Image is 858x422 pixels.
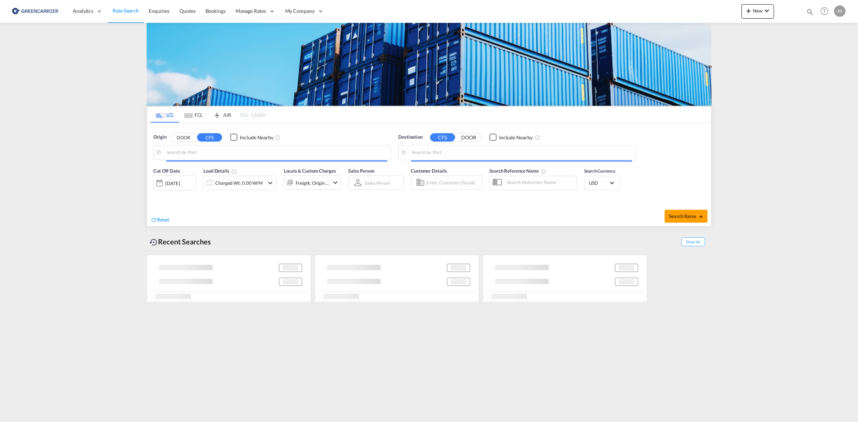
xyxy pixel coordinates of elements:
[197,133,222,142] button: CFS
[456,133,481,142] button: DOOR
[153,168,180,174] span: Cut Off Date
[681,237,705,246] span: Show All
[151,107,179,123] md-tab-item: LCL
[411,147,632,158] input: Search by Port
[153,190,159,199] md-datepicker: Select
[151,217,157,223] md-icon: icon-refresh
[266,179,275,187] md-icon: icon-chevron-down
[834,5,845,17] div: M
[806,8,814,16] md-icon: icon-magnify
[11,3,59,19] img: b0b18ec08afe11efb1d4932555f5f09d.png
[206,8,226,14] span: Bookings
[165,180,180,187] div: [DATE]
[763,6,771,15] md-icon: icon-chevron-down
[584,168,615,174] span: Search Currency
[541,169,546,174] md-icon: Your search will be saved by the below given name
[166,147,387,158] input: Search by Port
[284,175,341,190] div: Freight Origin Destinationicon-chevron-down
[149,238,158,247] md-icon: icon-backup-restore
[149,8,169,14] span: Enquiries
[348,168,374,174] span: Sales Person
[113,8,139,14] span: Rate Search
[171,133,196,142] button: DOOR
[398,134,423,141] span: Destination
[151,107,265,123] md-pagination-wrapper: Use the left and right arrow keys to navigate between tabs
[588,178,616,188] md-select: Select Currency: $ USDUnited States Dollar
[236,8,266,15] span: Manage Rates
[213,111,221,116] md-icon: icon-airplane
[208,107,236,123] md-tab-item: AIR
[73,8,93,15] span: Analytics
[179,8,195,14] span: Quotes
[535,135,541,140] md-icon: Unchecked: Ignores neighbouring ports when fetching rates.Checked : Includes neighbouring ports w...
[203,168,237,174] span: Load Details
[147,23,711,106] img: GreenCarrierFCL_LCL.png
[215,178,263,188] div: Charged Wt: 0.00 W/M
[285,8,315,15] span: My Company
[203,176,277,190] div: Charged Wt: 0.00 W/Micon-chevron-down
[179,107,208,123] md-tab-item: FCL
[499,134,533,141] div: Include Nearby
[744,6,753,15] md-icon: icon-plus 400-fg
[296,178,329,188] div: Freight Origin Destination
[157,217,169,223] span: Reset
[489,134,533,141] md-checkbox: Checkbox No Ink
[489,168,546,174] span: Search Reference Name
[147,234,214,250] div: Recent Searches
[589,180,609,186] span: USD
[230,134,273,141] md-checkbox: Checkbox No Ink
[153,134,166,141] span: Origin
[240,134,273,141] div: Include Nearby
[818,5,834,18] div: Help
[430,133,455,142] button: CFS
[411,168,447,174] span: Customer Details
[665,210,707,223] button: Search Ratesicon-arrow-right
[744,8,771,14] span: New
[231,169,237,174] md-icon: Chargeable Weight
[153,175,196,190] div: [DATE]
[741,4,774,19] button: icon-plus 400-fgNewicon-chevron-down
[364,178,391,188] md-select: Sales Person
[669,213,703,219] span: Search Rates
[426,177,480,188] input: Enter Customer Details
[806,8,814,19] div: icon-magnify
[503,177,577,188] input: Search Reference Name
[151,216,169,224] div: icon-refreshReset
[331,178,340,187] md-icon: icon-chevron-down
[284,168,336,174] span: Locals & Custom Charges
[818,5,830,17] span: Help
[147,123,711,226] div: Origin DOOR CFS Checkbox No InkUnchecked: Ignores neighbouring ports when fetching rates.Checked ...
[275,135,281,140] md-icon: Unchecked: Ignores neighbouring ports when fetching rates.Checked : Includes neighbouring ports w...
[698,214,703,219] md-icon: icon-arrow-right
